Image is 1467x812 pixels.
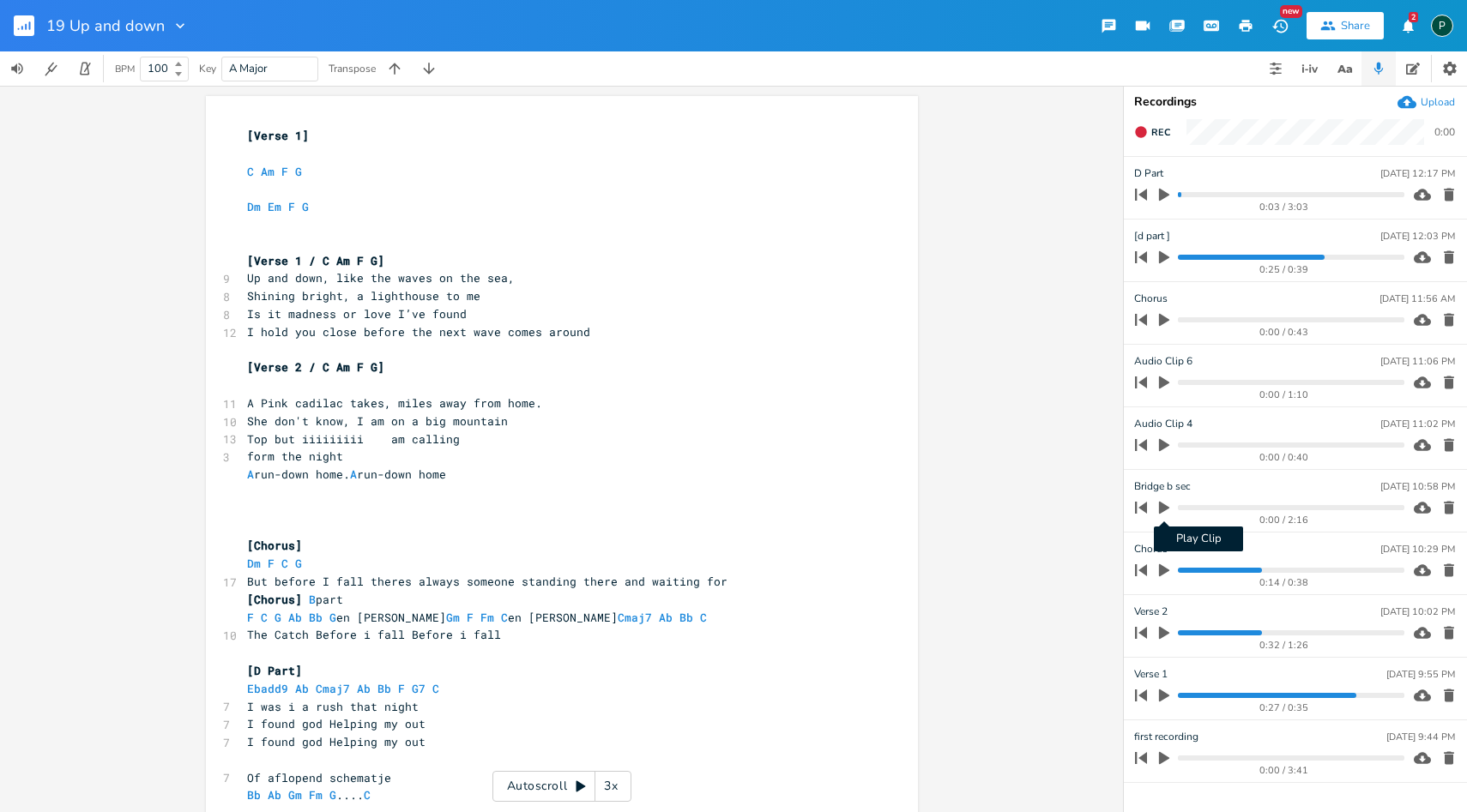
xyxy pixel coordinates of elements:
[1134,666,1168,683] span: Verse 1
[281,556,288,571] span: C
[1380,544,1455,554] div: [DATE] 10:29 PM
[446,610,460,625] span: Gm
[247,787,261,803] span: Bb
[432,681,439,696] span: C
[329,610,336,625] span: G
[247,681,288,696] span: Ebadd9
[1280,5,1302,18] div: New
[329,63,376,74] div: Transpose
[329,787,336,803] span: G
[247,592,343,607] span: part
[275,610,281,625] span: G
[1386,732,1455,742] div: [DATE] 9:44 PM
[247,592,302,607] span: [Chorus]
[1164,515,1404,525] div: 0:00 / 2:16
[1164,328,1404,337] div: 0:00 / 0:43
[247,787,377,803] span: ....
[247,538,302,553] span: [Chorus]
[1153,494,1175,521] button: Play Clip
[247,466,254,482] span: A
[247,253,384,268] span: [Verse 1 / C Am F G]
[247,359,384,375] span: [Verse 2 / C Am F G]
[1307,12,1384,39] button: Share
[398,681,405,696] span: F
[1127,118,1177,146] button: Rec
[1380,357,1455,366] div: [DATE] 11:06 PM
[1386,670,1455,679] div: [DATE] 9:55 PM
[1409,12,1418,22] div: 2
[1380,482,1455,491] div: [DATE] 10:58 PM
[247,164,254,179] span: C
[247,413,508,429] span: She don't know, I am on a big mountain
[261,164,275,179] span: Am
[1134,96,1457,108] div: Recordings
[659,610,673,625] span: Ab
[268,199,281,214] span: Em
[247,556,261,571] span: Dm
[1421,95,1455,109] div: Upload
[247,716,426,731] span: I found god Helping my out
[199,63,216,74] div: Key
[1341,18,1370,33] div: Share
[295,164,302,179] span: G
[1134,165,1163,182] span: D Part
[247,610,721,625] span: en [PERSON_NAME] en [PERSON_NAME]
[492,771,631,802] div: Autoscroll
[364,787,371,803] span: C
[1380,607,1455,617] div: [DATE] 10:02 PM
[1164,641,1404,650] div: 0:32 / 1:26
[1164,453,1404,462] div: 0:00 / 0:40
[247,466,446,482] span: run-down home. run-down home
[295,556,302,571] span: G
[1380,169,1455,178] div: [DATE] 12:17 PM
[295,681,309,696] span: Ab
[247,306,467,322] span: Is it madness or love I’ve found
[595,771,626,802] div: 3x
[1164,703,1404,713] div: 0:27 / 0:35
[1164,578,1404,587] div: 0:14 / 0:38
[1380,419,1455,429] div: [DATE] 11:02 PM
[1379,294,1455,304] div: [DATE] 11:56 AM
[247,324,590,340] span: I hold you close before the next wave comes around
[1431,15,1453,37] div: Piepo
[1134,729,1198,745] span: first recording
[1134,228,1170,244] span: [d part ]
[261,610,268,625] span: C
[1164,766,1404,775] div: 0:00 / 3:41
[350,466,357,482] span: A
[1380,232,1455,241] div: [DATE] 12:03 PM
[467,610,474,625] span: F
[480,610,494,625] span: Fm
[1164,265,1404,274] div: 0:25 / 0:39
[247,128,309,143] span: [Verse 1]
[115,64,135,74] div: BPM
[247,199,261,214] span: Dm
[679,610,693,625] span: Bb
[247,431,460,447] span: Top but iiiiiiiii am calling
[1434,127,1455,137] div: 0:00
[309,787,323,803] span: Fm
[309,610,323,625] span: Bb
[247,770,391,785] span: Of aflopend schematje
[288,199,295,214] span: F
[357,681,371,696] span: Ab
[247,270,515,286] span: Up and down, like the waves on the sea,
[1134,478,1191,495] span: Bridge b sec
[309,592,316,607] span: B
[1398,93,1455,111] button: Upload
[288,610,302,625] span: Ab
[247,395,542,411] span: A Pink cadilac takes, miles away from home.
[247,699,419,714] span: I was i a rush that night
[412,681,426,696] span: G7
[1431,6,1453,45] button: P
[1164,390,1404,400] div: 0:00 / 1:10
[618,610,652,625] span: Cmaj7
[247,627,501,642] span: The Catch Before i fall Before i fall
[1151,126,1170,139] span: Rec
[46,18,165,33] span: 19 Up and down
[1164,202,1404,212] div: 0:03 / 3:03
[1134,604,1168,620] span: Verse 2
[247,663,302,678] span: [D Part]
[247,610,254,625] span: F
[1134,541,1168,557] span: Chorus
